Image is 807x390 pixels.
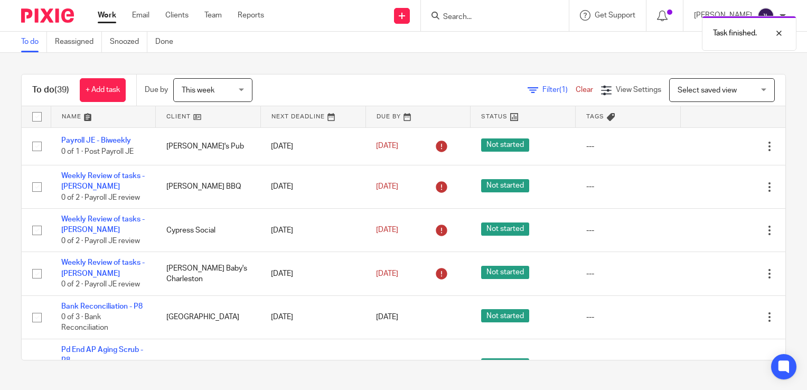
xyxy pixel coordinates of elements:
span: Not started [481,358,529,372]
a: + Add task [80,78,126,102]
a: Email [132,10,149,21]
a: Weekly Review of tasks - [PERSON_NAME] [61,216,145,234]
span: 0 of 2 · Payroll JE review [61,237,140,245]
td: [DATE] [260,209,365,252]
p: Due by [145,85,168,95]
p: Task finished. [713,28,757,39]
span: Not started [481,179,529,192]
span: (1) [559,86,568,94]
span: Not started [481,309,529,322]
span: 0 of 2 · Payroll JE review [61,194,140,201]
a: Done [155,32,181,52]
div: --- [586,312,670,322]
img: svg%3E [757,7,774,24]
a: Reports [238,10,264,21]
span: Not started [481,222,529,236]
span: 0 of 1 · Post Payroll JE [61,148,134,155]
h1: To do [32,85,69,96]
td: [PERSON_NAME] BBQ [156,165,261,208]
span: [DATE] [376,270,398,277]
a: Snoozed [110,32,147,52]
span: [DATE] [376,313,398,321]
span: This week [182,87,214,94]
div: --- [586,225,670,236]
span: View Settings [616,86,661,94]
a: Clear [576,86,593,94]
a: Team [204,10,222,21]
span: (39) [54,86,69,94]
div: --- [586,268,670,279]
span: Not started [481,266,529,279]
span: 0 of 3 · Bank Reconciliation [61,313,108,332]
a: Weekly Review of tasks - [PERSON_NAME] [61,172,145,190]
td: [DATE] [260,127,365,165]
td: [PERSON_NAME]'s Pub [156,127,261,165]
a: Reassigned [55,32,102,52]
a: Pd End AP Aging Scrub - P8 [61,346,143,364]
td: [DATE] [260,252,365,295]
span: Select saved view [678,87,737,94]
img: Pixie [21,8,74,23]
td: [PERSON_NAME] Baby's Charleston [156,252,261,295]
a: Weekly Review of tasks - [PERSON_NAME] [61,259,145,277]
span: Filter [542,86,576,94]
td: [GEOGRAPHIC_DATA] [156,295,261,339]
span: [DATE] [376,227,398,234]
div: --- [586,181,670,192]
a: Clients [165,10,189,21]
span: Not started [481,138,529,152]
span: 0 of 2 · Payroll JE review [61,281,140,288]
div: --- [586,141,670,152]
a: Payroll JE - Biweekly [61,137,131,144]
td: Cypress Social [156,209,261,252]
span: [DATE] [376,183,398,190]
td: [DATE] [260,165,365,208]
span: [DATE] [376,143,398,150]
a: Work [98,10,116,21]
a: To do [21,32,47,52]
a: Bank Reconciliation - P8 [61,303,143,310]
td: [DATE] [260,295,365,339]
span: Tags [586,114,604,119]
